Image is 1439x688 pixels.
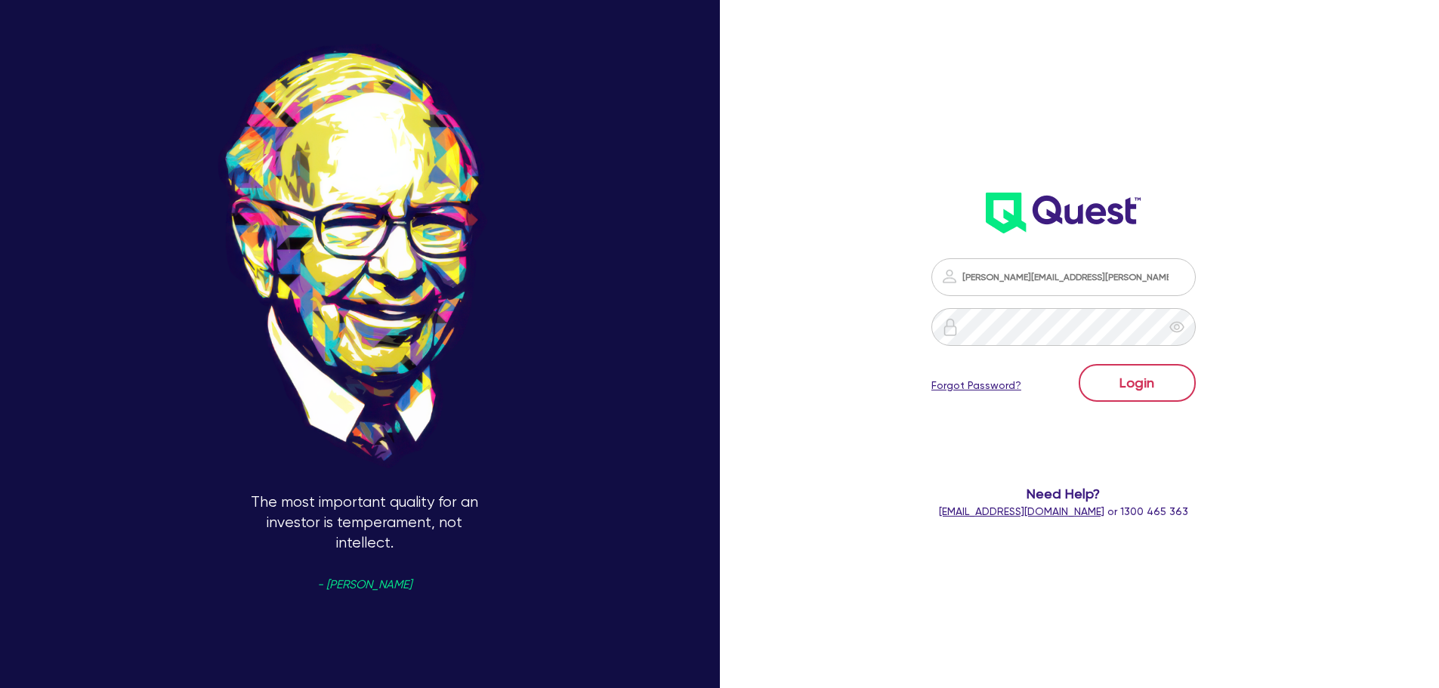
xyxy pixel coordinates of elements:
[871,483,1257,504] span: Need Help?
[931,258,1196,296] input: Email address
[939,505,1104,517] a: [EMAIL_ADDRESS][DOMAIN_NAME]
[939,505,1188,517] span: or 1300 465 363
[1079,364,1196,402] button: Login
[941,318,959,336] img: icon-password
[986,193,1141,233] img: wH2k97JdezQIQAAAABJRU5ErkJggg==
[940,267,959,285] img: icon-password
[317,579,412,591] span: - [PERSON_NAME]
[1169,319,1184,335] span: eye
[931,378,1021,393] a: Forgot Password?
